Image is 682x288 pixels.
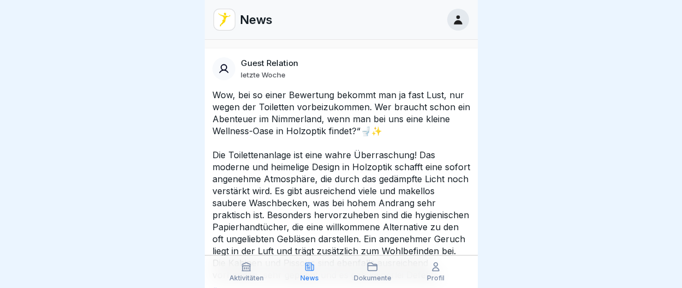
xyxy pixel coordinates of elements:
p: Profil [427,274,444,282]
img: vd4jgc378hxa8p7qw0fvrl7x.png [214,9,235,30]
p: letzte Woche [241,70,286,79]
p: Aktivitäten [229,274,264,282]
p: Dokumente [354,274,392,282]
p: Wow, bei so einer Bewertung bekommt man ja fast Lust, nur wegen der Toiletten vorbeizukommen. Wer... [212,89,470,281]
p: Guest Relation [241,58,298,68]
p: News [300,274,319,282]
p: News [240,13,272,27]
